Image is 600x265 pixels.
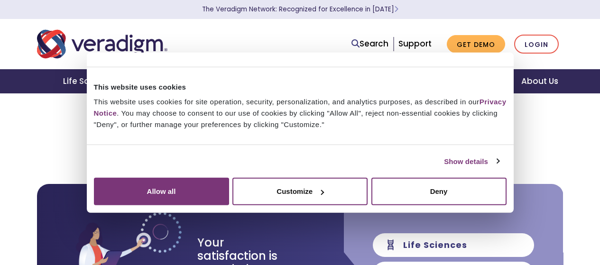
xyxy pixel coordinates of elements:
[514,35,559,54] a: Login
[510,69,570,93] a: About Us
[37,116,563,132] h2: How Can We Assist You [DATE]?
[202,5,398,14] a: The Veradigm Network: Recognized for Excellence in [DATE]Learn More
[444,155,499,167] a: Show details
[447,35,505,54] a: Get Demo
[94,81,507,92] div: This website uses cookies
[94,98,507,117] a: Privacy Notice
[371,178,507,205] button: Deny
[94,96,507,130] div: This website uses cookies for site operation, security, personalization, and analytics purposes, ...
[52,69,130,93] a: Life Sciences
[232,178,368,205] button: Customize
[94,178,229,205] button: Allow all
[37,28,167,60] img: Veradigm logo
[394,5,398,14] span: Learn More
[351,37,388,50] a: Search
[398,38,432,49] a: Support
